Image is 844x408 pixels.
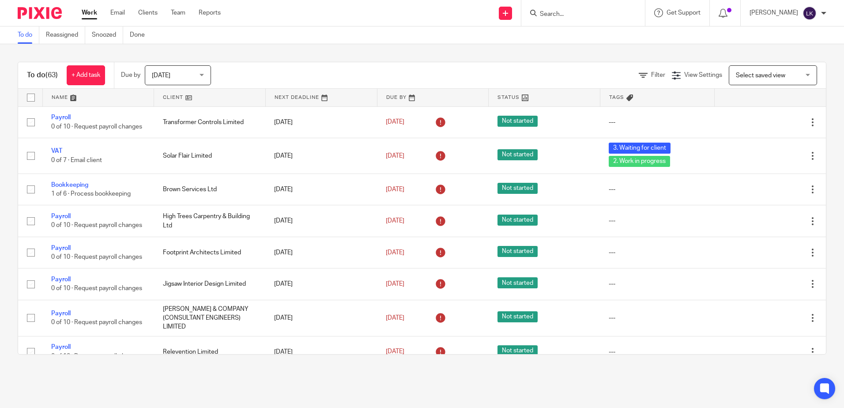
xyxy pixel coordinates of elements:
td: [DATE] [265,205,377,237]
td: [PERSON_NAME] & COMPANY (CONSULTANT ENGINEERS) LIMITED [154,300,266,336]
a: Reassigned [46,26,85,44]
div: --- [609,248,705,257]
td: Transformer Controls Limited [154,106,266,138]
span: [DATE] [386,153,404,159]
a: Team [171,8,185,17]
span: 0 of 10 · Request payroll changes [51,353,142,359]
td: Relevention Limited [154,336,266,367]
span: [DATE] [152,72,170,79]
span: [DATE] [386,186,404,193]
a: Payroll [51,310,71,317]
span: Not started [497,116,538,127]
span: 0 of 7 · Email client [51,157,102,163]
div: --- [609,185,705,194]
span: Not started [497,215,538,226]
h1: To do [27,71,58,80]
span: 0 of 10 · Request payroll changes [51,254,142,260]
span: 0 of 10 · Request payroll changes [51,124,142,130]
span: Select saved view [736,72,785,79]
td: Jigsaw Interior Design Limited [154,268,266,300]
td: Solar Flair Limited [154,138,266,174]
td: [DATE] [265,268,377,300]
a: Bookkeeping [51,182,88,188]
span: Filter [651,72,665,78]
a: Clients [138,8,158,17]
a: Work [82,8,97,17]
td: Footprint Architects Limited [154,237,266,268]
span: Not started [497,277,538,288]
span: Tags [609,95,624,100]
a: VAT [51,148,62,154]
a: Email [110,8,125,17]
div: --- [609,348,705,356]
td: High Trees Carpentry & Building Ltd [154,205,266,237]
span: Not started [497,183,538,194]
img: Pixie [18,7,62,19]
span: [DATE] [386,119,404,125]
span: [DATE] [386,249,404,256]
span: Not started [497,345,538,356]
a: + Add task [67,65,105,85]
td: [DATE] [265,300,377,336]
span: Get Support [667,10,701,16]
a: Payroll [51,276,71,283]
span: 0 of 10 · Request payroll changes [51,286,142,292]
span: [DATE] [386,281,404,287]
span: 1 of 6 · Process bookkeeping [51,191,131,197]
span: [DATE] [386,349,404,355]
a: Done [130,26,151,44]
a: Payroll [51,213,71,219]
a: Reports [199,8,221,17]
a: To do [18,26,39,44]
a: Payroll [51,344,71,350]
div: --- [609,280,705,288]
td: [DATE] [265,336,377,367]
p: [PERSON_NAME] [750,8,798,17]
input: Search [539,11,618,19]
td: [DATE] [265,237,377,268]
span: 2. Work in progress [609,156,670,167]
span: Not started [497,246,538,257]
td: [DATE] [265,174,377,205]
span: (63) [45,72,58,79]
div: --- [609,314,705,322]
p: Due by [121,71,140,79]
td: [DATE] [265,106,377,138]
span: View Settings [684,72,722,78]
a: Payroll [51,245,71,251]
a: Snoozed [92,26,123,44]
div: --- [609,216,705,225]
div: --- [609,118,705,127]
td: [DATE] [265,138,377,174]
td: Brown Services Ltd [154,174,266,205]
span: 0 of 10 · Request payroll changes [51,319,142,325]
span: Not started [497,149,538,160]
span: 0 of 10 · Request payroll changes [51,223,142,229]
span: Not started [497,311,538,322]
span: [DATE] [386,315,404,321]
a: Payroll [51,114,71,121]
span: 3. Waiting for client [609,143,671,154]
span: [DATE] [386,218,404,224]
img: svg%3E [803,6,817,20]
